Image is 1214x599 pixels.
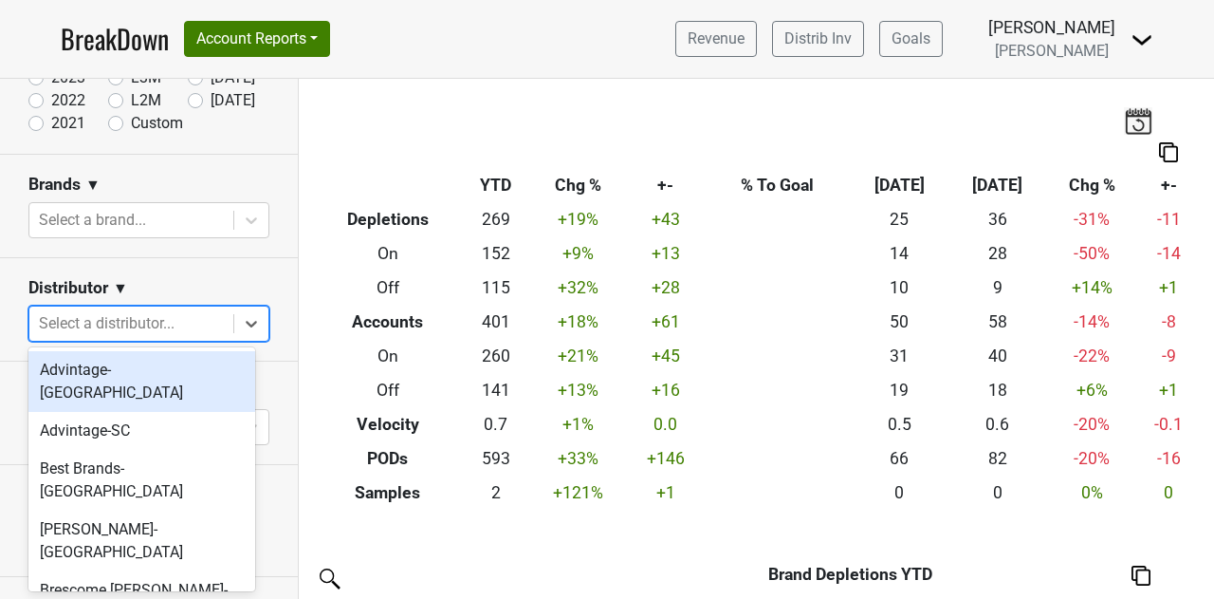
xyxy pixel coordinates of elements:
[675,21,757,57] a: Revenue
[1046,203,1138,237] td: -31 %
[313,203,463,237] th: Depletions
[611,557,1090,591] th: Brand Depletions YTD
[28,351,255,412] div: Advintage-[GEOGRAPHIC_DATA]
[1138,169,1200,203] th: +-
[851,169,948,203] th: [DATE]
[463,407,529,441] td: 0.7
[313,562,343,592] img: filter
[948,340,1046,374] td: 40
[463,441,529,476] td: 593
[211,89,255,112] label: [DATE]
[948,476,1046,510] td: 0
[1159,142,1178,162] img: Copy to clipboard
[131,112,183,135] label: Custom
[529,340,627,374] td: +21 %
[627,476,705,510] td: +1
[851,441,948,476] td: 66
[529,271,627,306] td: +32 %
[28,412,255,450] div: Advintage-SC
[1046,237,1138,271] td: -50 %
[851,373,948,407] td: 19
[1046,340,1138,374] td: -22 %
[627,407,705,441] td: 0.0
[28,511,255,571] div: [PERSON_NAME]-[GEOGRAPHIC_DATA]
[313,237,463,271] th: On
[313,407,463,441] th: Velocity
[627,203,705,237] td: +43
[995,42,1109,60] span: [PERSON_NAME]
[313,441,463,476] th: PODs
[463,476,529,510] td: 2
[851,306,948,340] td: 50
[851,407,948,441] td: 0.5
[627,441,705,476] td: +146
[948,306,1046,340] td: 58
[463,306,529,340] td: 401
[61,19,169,59] a: BreakDown
[879,21,943,57] a: Goals
[529,237,627,271] td: +9 %
[1131,566,1150,586] img: Copy to clipboard
[1046,271,1138,306] td: +14 %
[1138,340,1200,374] td: -9
[627,306,705,340] td: +61
[1046,169,1138,203] th: Chg %
[851,271,948,306] td: 10
[948,271,1046,306] td: 9
[772,21,864,57] a: Distrib Inv
[1138,407,1200,441] td: -0.1
[313,373,463,407] th: Off
[948,237,1046,271] td: 28
[85,174,101,197] span: ▼
[1138,373,1200,407] td: +1
[1046,306,1138,340] td: -14 %
[627,169,705,203] th: +-
[529,169,627,203] th: Chg %
[313,271,463,306] th: Off
[627,373,705,407] td: +16
[948,373,1046,407] td: 18
[1046,407,1138,441] td: -20 %
[28,175,81,195] h3: Brands
[28,450,255,511] div: Best Brands-[GEOGRAPHIC_DATA]
[1138,306,1200,340] td: -8
[463,340,529,374] td: 260
[851,237,948,271] td: 14
[948,203,1046,237] td: 36
[313,306,463,340] th: Accounts
[627,271,705,306] td: +28
[1046,373,1138,407] td: +6 %
[627,237,705,271] td: +13
[1138,476,1200,510] td: 0
[948,441,1046,476] td: 82
[1138,441,1200,476] td: -16
[948,169,1046,203] th: [DATE]
[1131,28,1153,51] img: Dropdown Menu
[851,203,948,237] td: 25
[463,373,529,407] td: 141
[851,340,948,374] td: 31
[1138,271,1200,306] td: +1
[529,441,627,476] td: +33 %
[1138,203,1200,237] td: -11
[1046,476,1138,510] td: 0 %
[851,476,948,510] td: 0
[529,373,627,407] td: +13 %
[529,407,627,441] td: +1 %
[28,278,108,298] h3: Distributor
[313,340,463,374] th: On
[51,112,85,135] label: 2021
[184,21,330,57] button: Account Reports
[948,407,1046,441] td: 0.6
[463,169,529,203] th: YTD
[463,237,529,271] td: 152
[313,476,463,510] th: Samples
[705,169,851,203] th: % To Goal
[1138,237,1200,271] td: -14
[51,89,85,112] label: 2022
[131,89,161,112] label: L2M
[463,203,529,237] td: 269
[1124,107,1152,134] img: last_updated_date
[113,277,128,300] span: ▼
[988,15,1115,40] div: [PERSON_NAME]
